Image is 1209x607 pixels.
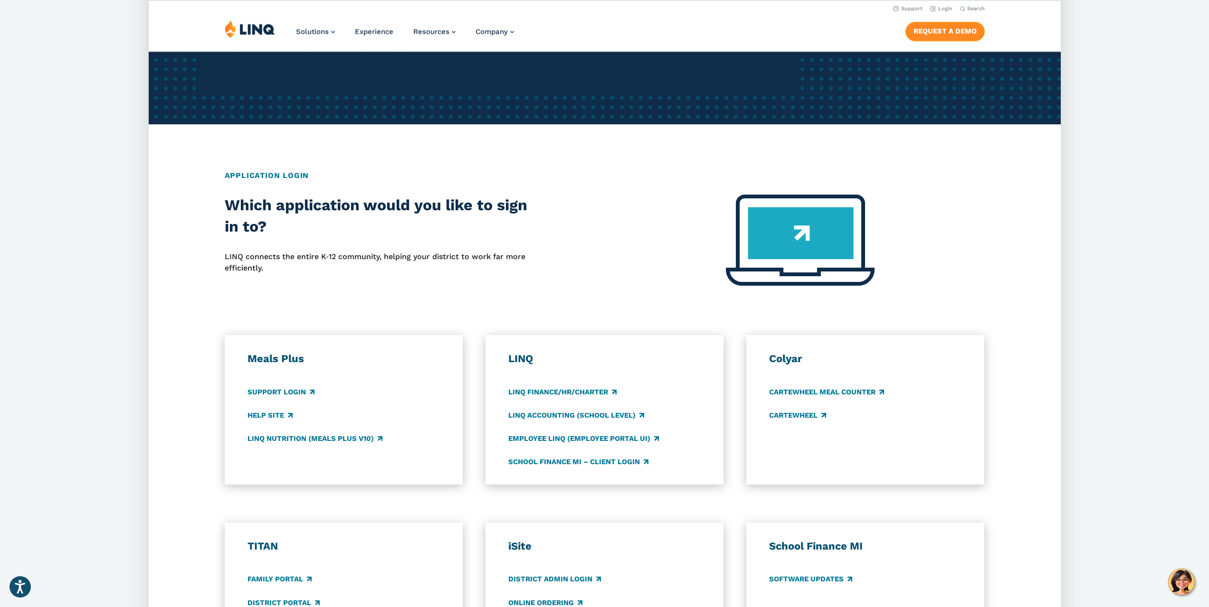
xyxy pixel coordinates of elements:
button: Open Search Bar [960,5,984,12]
a: School Finance MI – Client Login [508,457,648,467]
nav: Button Navigation [905,20,984,41]
a: Help Site [248,410,293,420]
span: Resources [413,28,449,36]
a: District Admin Login [508,574,601,585]
h3: Meals Plus [248,352,440,365]
nav: Primary Navigation [296,20,514,51]
h2: Application Login [225,170,985,181]
img: LINQ | K‑12 Software [225,20,275,38]
a: CARTEWHEEL Meal Counter [769,387,884,397]
a: Resources [413,28,456,36]
a: Family Portal [248,574,312,585]
a: LINQ Nutrition (Meals Plus v10) [248,433,382,444]
button: Hello, have a question? Let’s chat. [1168,569,1195,595]
h3: Colyar [769,352,961,365]
a: Support Login [248,387,314,397]
a: Software Updates [769,574,852,585]
a: Employee LINQ (Employee Portal UI) [508,433,659,444]
nav: Utility Navigation [149,3,1061,13]
a: Experience [355,28,393,36]
a: Solutions [296,28,335,36]
span: Solutions [296,28,329,36]
a: LINQ Finance/HR/Charter [508,387,617,397]
span: Search [967,6,984,12]
a: LINQ Accounting (school level) [508,410,644,420]
a: CARTEWHEEL [769,410,826,420]
a: Login [930,6,952,12]
a: Support [893,6,922,12]
h3: LINQ [508,352,701,365]
a: Request a Demo [905,22,984,41]
p: LINQ connects the entire K‑12 community, helping your district to work far more efficiently. [225,251,528,274]
h2: Which application would you like to sign in to? [225,195,528,238]
h3: iSite [508,540,701,553]
h3: School Finance MI [769,540,961,553]
span: Company [476,28,508,36]
a: Company [476,28,514,36]
h3: TITAN [248,540,440,553]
